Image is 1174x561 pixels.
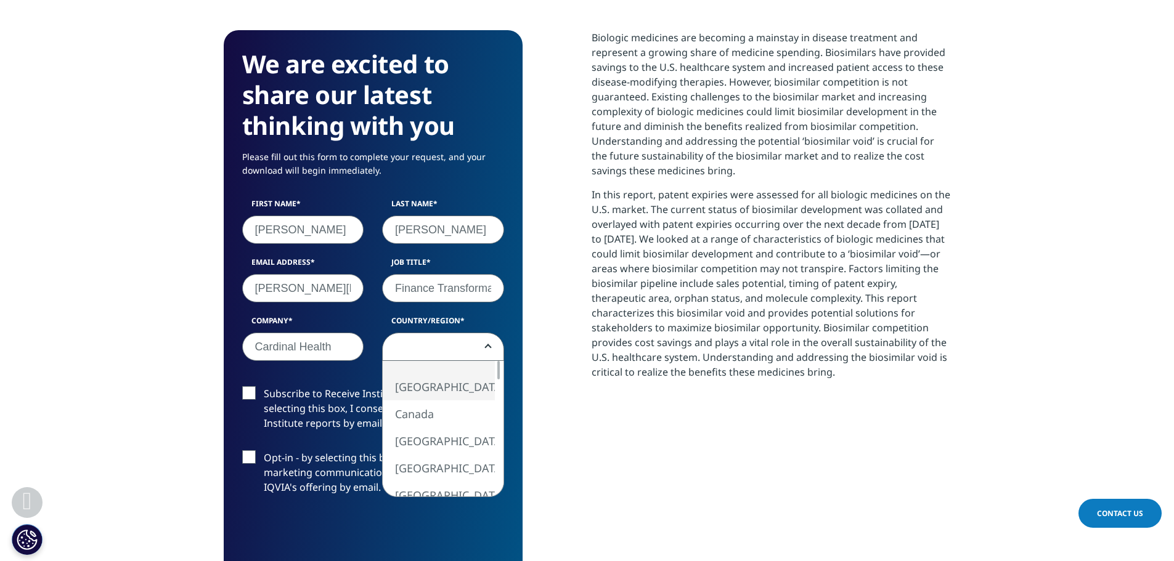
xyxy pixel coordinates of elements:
label: Job Title [382,257,504,274]
label: Country/Region [382,315,504,333]
li: [GEOGRAPHIC_DATA] [383,427,495,454]
a: Contact Us [1078,499,1162,528]
label: Last Name [382,198,504,216]
li: [GEOGRAPHIC_DATA] [383,373,495,400]
label: Subscribe to Receive Institute Reports - by selecting this box, I consent to receiving IQVIA Inst... [242,386,504,437]
label: Opt-in - by selecting this box, I consent to receiving marketing communications and information a... [242,450,504,501]
span: Contact Us [1097,508,1143,519]
p: Biologic medicines are becoming a mainstay in disease treatment and represent a growing share of ... [592,30,951,187]
p: In this report, patent expiries were assessed for all biologic medicines on the U.S. market. The ... [592,187,951,389]
label: Company [242,315,364,333]
li: [GEOGRAPHIC_DATA] [383,482,495,509]
label: First Name [242,198,364,216]
li: [GEOGRAPHIC_DATA] [383,454,495,482]
li: Canada [383,400,495,427]
p: Please fill out this form to complete your request, and your download will begin immediately. [242,150,504,187]
button: Cookies Settings [12,524,43,555]
h3: We are excited to share our latest thinking with you [242,49,504,141]
label: Email Address [242,257,364,274]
